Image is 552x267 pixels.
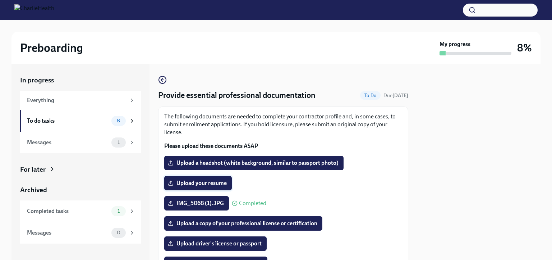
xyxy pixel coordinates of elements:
[164,142,258,149] strong: Please upload these documents ASAP
[164,236,267,251] label: Upload driver's license or passport
[383,92,408,99] span: August 24th, 2025 08:00
[239,200,266,206] span: Completed
[27,207,109,215] div: Completed tasks
[20,165,46,174] div: For later
[20,41,83,55] h2: Preboarding
[20,76,141,85] a: In progress
[169,200,224,207] span: IMG_5068 (1).JPG
[169,159,339,167] span: Upload a headshot (white background, similar to passport photo)
[112,230,125,235] span: 0
[164,176,232,190] label: Upload your resume
[14,4,54,16] img: CharlieHealth
[169,240,262,247] span: Upload driver's license or passport
[164,113,402,136] p: The following documents are needed to complete your contractor profile and, in some cases, to sub...
[164,216,322,231] label: Upload a copy of your professional license or certification
[164,156,344,170] label: Upload a headshot (white background, similar to passport photo)
[20,200,141,222] a: Completed tasks1
[113,208,124,214] span: 1
[27,96,126,104] div: Everything
[27,139,109,146] div: Messages
[164,196,229,211] label: IMG_5068 (1).JPG
[158,90,316,101] h4: Provide essential professional documentation
[27,229,109,237] div: Messages
[383,92,408,99] span: Due
[169,180,227,187] span: Upload your resume
[392,92,408,99] strong: [DATE]
[20,91,141,110] a: Everything
[20,222,141,244] a: Messages0
[113,140,124,145] span: 1
[169,220,317,227] span: Upload a copy of your professional license or certification
[20,132,141,153] a: Messages1
[440,40,470,48] strong: My progress
[20,165,141,174] a: For later
[360,93,381,98] span: To Do
[20,185,141,195] a: Archived
[20,110,141,132] a: To do tasks8
[517,41,532,54] h3: 8%
[112,118,124,123] span: 8
[27,117,109,125] div: To do tasks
